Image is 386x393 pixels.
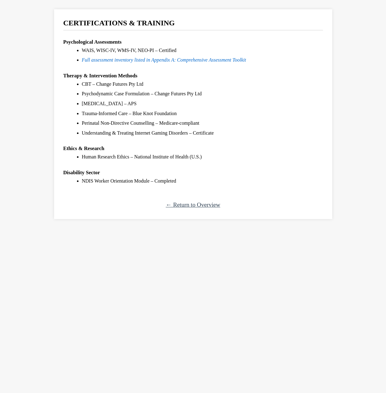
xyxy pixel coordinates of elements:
[82,119,323,127] li: Perinatal Non-Directive Counselling – Medicare-compliant
[82,153,323,161] li: Human Research Ethics – National Institute of Health (U.S.)
[63,38,323,46] div: Psychological Assessments
[82,80,323,88] li: CBT – Change Futures Pty Ltd
[82,177,323,185] li: NDIS Worker Orientation Module – Completed
[166,201,220,208] a: ← Return to Overview
[82,129,323,137] li: Understanding & Treating Internet Gaming Disorders – Certificate
[63,145,323,153] div: Ethics & Research
[63,72,323,80] div: Therapy & Intervention Methods
[63,19,323,30] h2: CERTIFICATIONS & TRAINING
[82,46,323,54] li: WAIS, WISC-IV, WMS-IV, NEO-PI – Certified
[82,57,246,63] a: Full assessment inventory listed in Appendix A: Comprehensive Assessment Toolkit
[82,110,323,118] li: Trauma-Informed Care – Blue Knot Foundation
[82,100,323,108] li: [MEDICAL_DATA] – APS
[63,169,323,177] div: Disability Sector
[82,90,323,98] li: Psychodynamic Case Formulation – Change Futures Pty Ltd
